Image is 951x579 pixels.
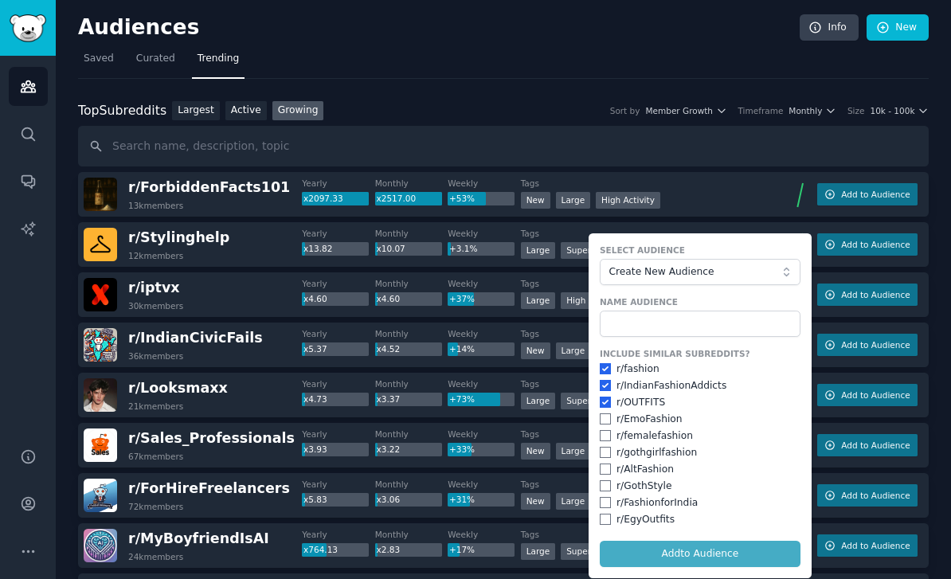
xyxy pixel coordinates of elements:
[449,495,475,504] span: +31%
[128,179,290,195] span: r/ ForbiddenFacts101
[521,278,739,289] dt: Tags
[645,105,713,116] span: Member Growth
[521,393,556,409] div: Large
[128,501,183,512] div: 72k members
[841,389,910,401] span: Add to Audience
[521,543,556,560] div: Large
[375,428,448,440] dt: Monthly
[616,496,698,511] div: r/ FashionforIndia
[556,443,591,460] div: Large
[303,344,327,354] span: x5.37
[448,328,520,339] dt: Weekly
[128,430,295,446] span: r/ Sales_Professionals
[645,105,726,116] button: Member Growth
[789,105,836,116] button: Monthly
[377,545,401,554] span: x2.83
[610,105,640,116] div: Sort by
[600,259,800,286] button: Create New Audience
[841,339,910,350] span: Add to Audience
[78,126,929,166] input: Search name, description, topic
[616,362,659,377] div: r/ fashion
[609,265,783,280] span: Create New Audience
[789,105,822,116] span: Monthly
[556,192,591,209] div: Large
[303,244,332,253] span: x13.82
[600,245,800,256] label: Select Audience
[449,194,475,203] span: +53%
[841,239,910,250] span: Add to Audience
[448,529,520,540] dt: Weekly
[10,14,46,42] img: GummySearch logo
[449,244,477,253] span: +3.1%
[302,479,374,490] dt: Yearly
[377,194,417,203] span: x2517.00
[521,479,739,490] dt: Tags
[377,294,401,303] span: x4.60
[841,440,910,451] span: Add to Audience
[521,192,550,209] div: New
[521,242,556,259] div: Large
[870,105,914,116] span: 10k - 100k
[521,292,556,309] div: Large
[302,328,374,339] dt: Yearly
[302,228,374,239] dt: Yearly
[128,480,290,496] span: r/ ForHireFreelancers
[561,543,625,560] div: Super Active
[600,296,800,307] label: Name Audience
[556,493,591,510] div: Large
[84,228,117,261] img: Stylinghelp
[817,183,918,205] button: Add to Audience
[841,490,910,501] span: Add to Audience
[521,178,739,189] dt: Tags
[302,529,374,540] dt: Yearly
[561,393,625,409] div: Super Active
[78,15,800,41] h2: Audiences
[448,479,520,490] dt: Weekly
[84,529,117,562] img: MyBoyfriendIsAI
[375,228,448,239] dt: Monthly
[303,394,327,404] span: x4.73
[128,451,183,462] div: 67k members
[616,513,675,527] div: r/ EgyOutfits
[128,250,183,261] div: 12k members
[870,105,929,116] button: 10k - 100k
[303,545,338,554] span: x764.13
[128,401,183,412] div: 21k members
[84,328,117,362] img: IndianCivicFails
[377,444,401,454] span: x3.22
[841,289,910,300] span: Add to Audience
[616,379,726,393] div: r/ IndianFashionAddicts
[84,178,117,211] img: ForbiddenFacts101
[521,342,550,359] div: New
[448,178,520,189] dt: Weekly
[84,378,117,412] img: Looksmaxx
[375,479,448,490] dt: Monthly
[192,46,245,79] a: Trending
[817,484,918,507] button: Add to Audience
[800,14,859,41] a: Info
[272,101,324,121] a: Growing
[521,228,739,239] dt: Tags
[521,328,739,339] dt: Tags
[817,233,918,256] button: Add to Audience
[521,529,739,540] dt: Tags
[448,278,520,289] dt: Weekly
[225,101,267,121] a: Active
[302,178,374,189] dt: Yearly
[377,344,401,354] span: x4.52
[448,378,520,389] dt: Weekly
[377,394,401,404] span: x3.37
[84,52,114,66] span: Saved
[303,495,327,504] span: x5.83
[616,429,693,444] div: r/ femalefashion
[128,200,183,211] div: 13k members
[521,378,739,389] dt: Tags
[556,342,591,359] div: Large
[302,278,374,289] dt: Yearly
[616,413,683,427] div: r/ EmoFashion
[817,434,918,456] button: Add to Audience
[84,479,117,512] img: ForHireFreelancers
[302,428,374,440] dt: Yearly
[817,284,918,306] button: Add to Audience
[448,228,520,239] dt: Weekly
